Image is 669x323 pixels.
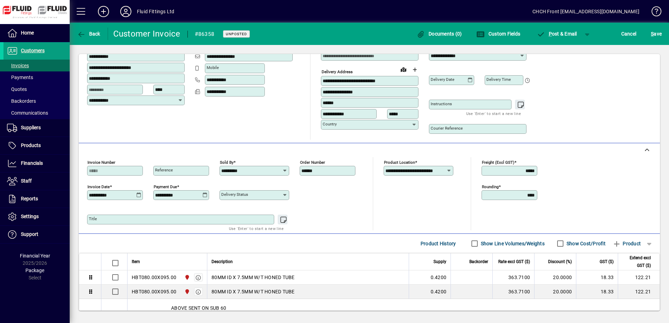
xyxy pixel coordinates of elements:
[618,270,660,285] td: 122.21
[482,160,514,165] mat-label: Freight (excl GST)
[3,60,70,71] a: Invoices
[549,31,552,37] span: P
[7,98,36,104] span: Backorders
[651,31,654,37] span: S
[3,226,70,243] a: Support
[534,285,576,299] td: 20.0000
[3,137,70,154] a: Products
[92,5,115,18] button: Add
[115,5,137,18] button: Profile
[7,75,33,80] span: Payments
[415,28,464,40] button: Documents (0)
[600,258,614,266] span: GST ($)
[497,274,530,281] div: 363.7100
[21,214,39,219] span: Settings
[421,238,456,249] span: Product History
[476,31,520,37] span: Custom Fields
[498,258,530,266] span: Rate excl GST ($)
[220,160,233,165] mat-label: Sold by
[431,77,454,82] mat-label: Delivery date
[89,216,97,221] mat-label: Title
[649,28,663,40] button: Save
[229,224,284,232] mat-hint: Use 'Enter' to start a new line
[21,48,45,53] span: Customers
[3,172,70,190] a: Staff
[3,119,70,137] a: Suppliers
[87,184,110,189] mat-label: Invoice date
[87,160,115,165] mat-label: Invoice number
[212,274,295,281] span: 80MM ID X 7.5MM W/T HONED TUBE
[20,253,50,259] span: Financial Year
[221,192,248,197] mat-label: Delivery status
[565,240,606,247] label: Show Cost/Profit
[431,126,463,131] mat-label: Courier Reference
[154,184,177,189] mat-label: Payment due
[497,288,530,295] div: 363.7100
[618,285,660,299] td: 122.21
[417,31,462,37] span: Documents (0)
[70,28,108,40] app-page-header-button: Back
[537,31,577,37] span: ost & Email
[226,32,247,36] span: Unposted
[195,29,215,40] div: #86358
[3,208,70,225] a: Settings
[431,288,447,295] span: 0.4200
[534,270,576,285] td: 20.0000
[25,268,44,273] span: Package
[486,77,511,82] mat-label: Delivery time
[3,95,70,107] a: Backorders
[533,28,580,40] button: Post & Email
[3,155,70,172] a: Financials
[212,258,233,266] span: Description
[576,285,618,299] td: 18.33
[21,143,41,148] span: Products
[137,6,174,17] div: Fluid Fittings Ltd
[651,28,662,39] span: ave
[207,65,219,70] mat-label: Mobile
[621,28,637,39] span: Cancel
[21,30,34,36] span: Home
[3,107,70,119] a: Communications
[431,101,452,106] mat-label: Instructions
[482,184,499,189] mat-label: Rounding
[479,240,545,247] label: Show Line Volumes/Weights
[3,83,70,95] a: Quotes
[3,190,70,208] a: Reports
[21,231,38,237] span: Support
[548,258,572,266] span: Discount (%)
[620,28,638,40] button: Cancel
[132,288,176,295] div: HBT080.00X095.00
[532,6,639,17] div: CHCH Front [EMAIL_ADDRESS][DOMAIN_NAME]
[21,178,32,184] span: Staff
[7,110,48,116] span: Communications
[77,31,100,37] span: Back
[418,237,459,250] button: Product History
[323,122,337,126] mat-label: Country
[609,237,644,250] button: Product
[384,160,415,165] mat-label: Product location
[3,71,70,83] a: Payments
[21,196,38,201] span: Reports
[466,109,521,117] mat-hint: Use 'Enter' to start a new line
[622,254,651,269] span: Extend excl GST ($)
[7,86,27,92] span: Quotes
[155,168,173,172] mat-label: Reference
[113,28,180,39] div: Customer Invoice
[3,24,70,42] a: Home
[475,28,522,40] button: Custom Fields
[132,274,176,281] div: HBT080.00X095.00
[183,288,191,295] span: FLUID FITTINGS CHRISTCHURCH
[7,63,29,68] span: Invoices
[433,258,446,266] span: Supply
[212,288,295,295] span: 80MM ID X 7.5MM W/T HONED TUBE
[398,64,409,75] a: View on map
[576,270,618,285] td: 18.33
[431,274,447,281] span: 0.4200
[646,1,660,24] a: Knowledge Base
[21,160,43,166] span: Financials
[183,274,191,281] span: FLUID FITTINGS CHRISTCHURCH
[469,258,488,266] span: Backorder
[300,160,325,165] mat-label: Order number
[75,28,102,40] button: Back
[132,258,140,266] span: Item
